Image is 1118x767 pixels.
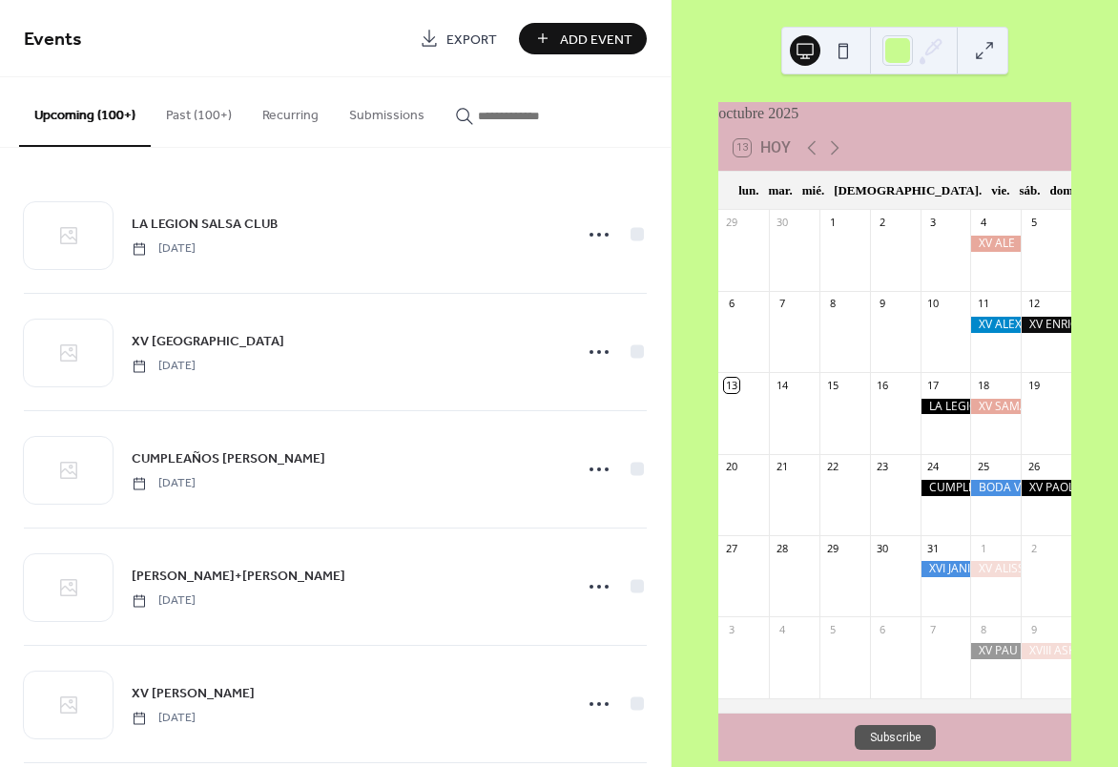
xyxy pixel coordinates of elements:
div: 11 [976,297,990,311]
div: 25 [976,460,990,474]
span: [PERSON_NAME]+[PERSON_NAME] [132,567,345,587]
div: 4 [976,216,990,230]
div: 13 [724,378,738,392]
div: CUMPLEAÑOS MARTHA [921,480,971,496]
div: 29 [825,541,839,555]
span: [DATE] [132,475,196,492]
div: 14 [775,378,789,392]
div: LA LEGION SALSA CLUB [921,399,971,415]
div: sáb. [1014,172,1045,210]
div: [DEMOGRAPHIC_DATA]. [829,172,986,210]
div: octubre 2025 [718,102,1071,125]
div: 9 [876,297,890,311]
div: 4 [775,622,789,636]
div: 3 [724,622,738,636]
button: Subscribe [855,725,936,750]
a: XV [GEOGRAPHIC_DATA] [132,330,284,352]
button: Recurring [247,77,334,145]
div: 18 [976,378,990,392]
div: XV ALE [970,236,1021,252]
span: LA LEGION SALSA CLUB [132,215,278,235]
div: 7 [775,297,789,311]
div: XVI JANIS [921,561,971,577]
div: 2 [876,216,890,230]
div: 5 [825,622,839,636]
button: Upcoming (100+) [19,77,151,147]
div: mar. [764,172,797,210]
span: Export [446,30,497,50]
div: 6 [876,622,890,636]
div: 8 [976,622,990,636]
div: 15 [825,378,839,392]
div: XV PAU [970,643,1021,659]
div: 19 [1026,378,1041,392]
div: 30 [876,541,890,555]
span: XV [GEOGRAPHIC_DATA] [132,332,284,352]
a: CUMPLEAÑOS [PERSON_NAME] [132,447,325,469]
div: 26 [1026,460,1041,474]
div: 16 [876,378,890,392]
div: 8 [825,297,839,311]
span: Events [24,21,82,58]
span: Add Event [560,30,632,50]
div: BODA VICTORIA+ANTONIN [970,480,1021,496]
div: mié. [797,172,829,210]
div: XVIII ASHLEY [1021,643,1071,659]
div: 10 [926,297,941,311]
a: Export [405,23,511,54]
div: XV ALEXA [970,317,1021,333]
div: 12 [1026,297,1041,311]
div: 9 [1026,622,1041,636]
a: XV [PERSON_NAME] [132,682,255,704]
span: XV [PERSON_NAME] [132,684,255,704]
div: 23 [876,460,890,474]
div: 27 [724,541,738,555]
button: Past (100+) [151,77,247,145]
button: Add Event [519,23,647,54]
div: 22 [825,460,839,474]
div: XV ALISSON [970,561,1021,577]
div: dom. [1046,172,1082,210]
div: XV SAMARA [970,399,1021,415]
div: XV PAOLA NAOMI [1021,480,1071,496]
div: 29 [724,216,738,230]
div: 28 [775,541,789,555]
div: 5 [1026,216,1041,230]
div: 24 [926,460,941,474]
div: 1 [976,541,990,555]
button: Submissions [334,77,440,145]
div: 3 [926,216,941,230]
span: [DATE] [132,710,196,727]
div: 6 [724,297,738,311]
div: XV ENRIQUE [1021,317,1071,333]
span: CUMPLEAÑOS [PERSON_NAME] [132,449,325,469]
span: [DATE] [132,358,196,375]
div: lun. [734,172,763,210]
div: 21 [775,460,789,474]
div: 2 [1026,541,1041,555]
span: [DATE] [132,240,196,258]
div: 30 [775,216,789,230]
div: vie. [986,172,1014,210]
div: 7 [926,622,941,636]
div: 17 [926,378,941,392]
div: 20 [724,460,738,474]
div: 1 [825,216,839,230]
div: 31 [926,541,941,555]
a: [PERSON_NAME]+[PERSON_NAME] [132,565,345,587]
a: LA LEGION SALSA CLUB [132,213,278,235]
span: [DATE] [132,592,196,610]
